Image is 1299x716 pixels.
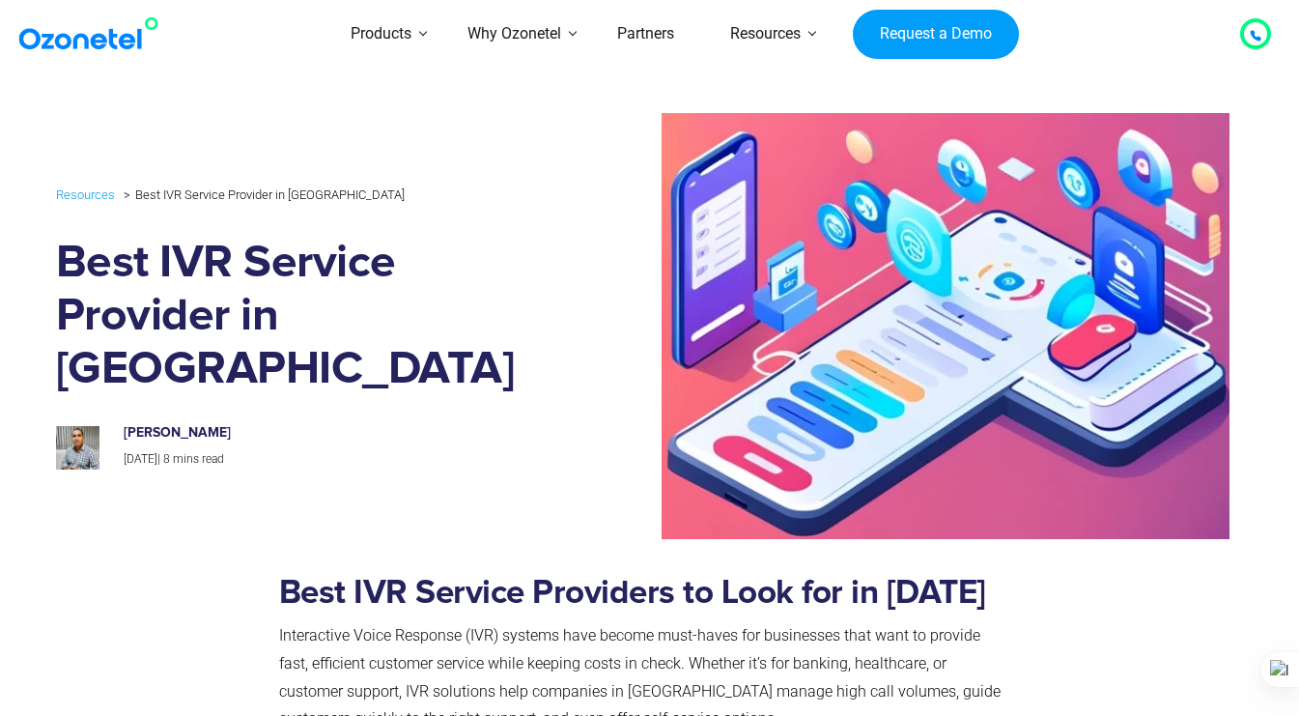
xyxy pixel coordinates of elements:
a: Request a Demo [853,10,1018,60]
h1: Best IVR Service Provider in [GEOGRAPHIC_DATA] [56,237,551,396]
a: Resources [56,184,115,206]
li: Best IVR Service Provider in [GEOGRAPHIC_DATA] [119,183,405,207]
strong: Best IVR Service Providers to Look for in [DATE] [279,576,986,610]
img: prashanth-kancherla_avatar-200x200.jpeg [56,426,99,470]
span: 8 [163,452,170,466]
p: | [124,449,531,471]
span: mins read [173,452,224,466]
span: [DATE] [124,452,157,466]
h6: [PERSON_NAME] [124,425,531,442]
